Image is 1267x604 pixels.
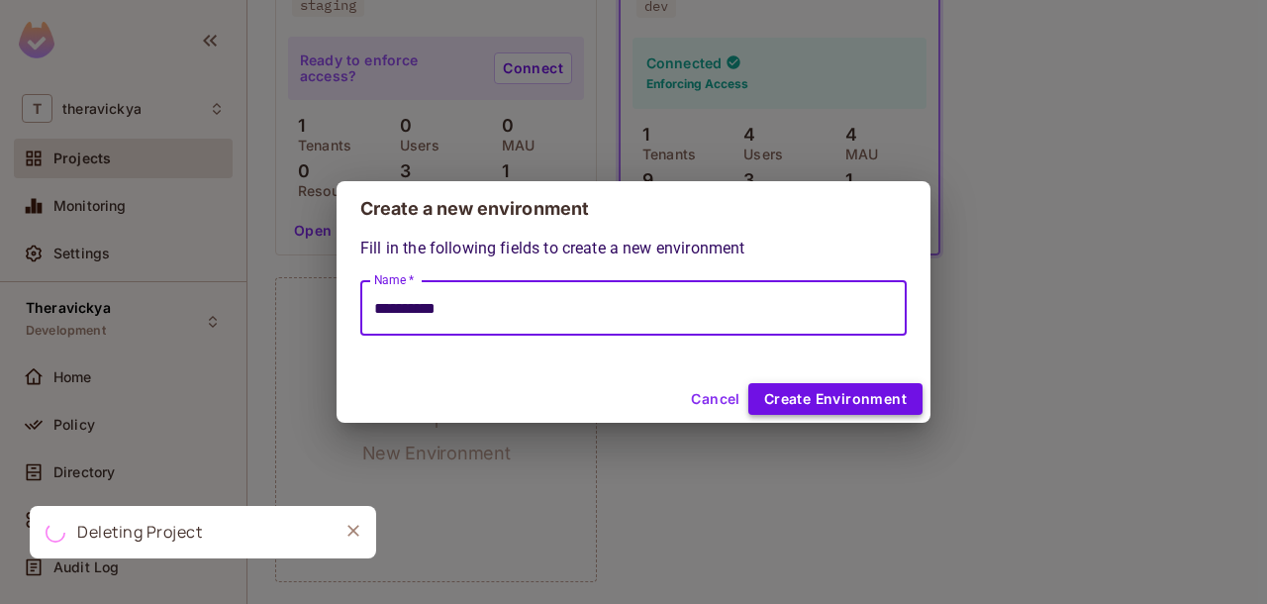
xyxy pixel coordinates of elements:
label: Name * [374,271,414,288]
button: Close [339,516,368,546]
button: Cancel [683,383,747,415]
div: Deleting Project [77,520,202,545]
div: Fill in the following fields to create a new environment [360,237,907,336]
h2: Create a new environment [337,181,930,237]
button: Create Environment [748,383,923,415]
